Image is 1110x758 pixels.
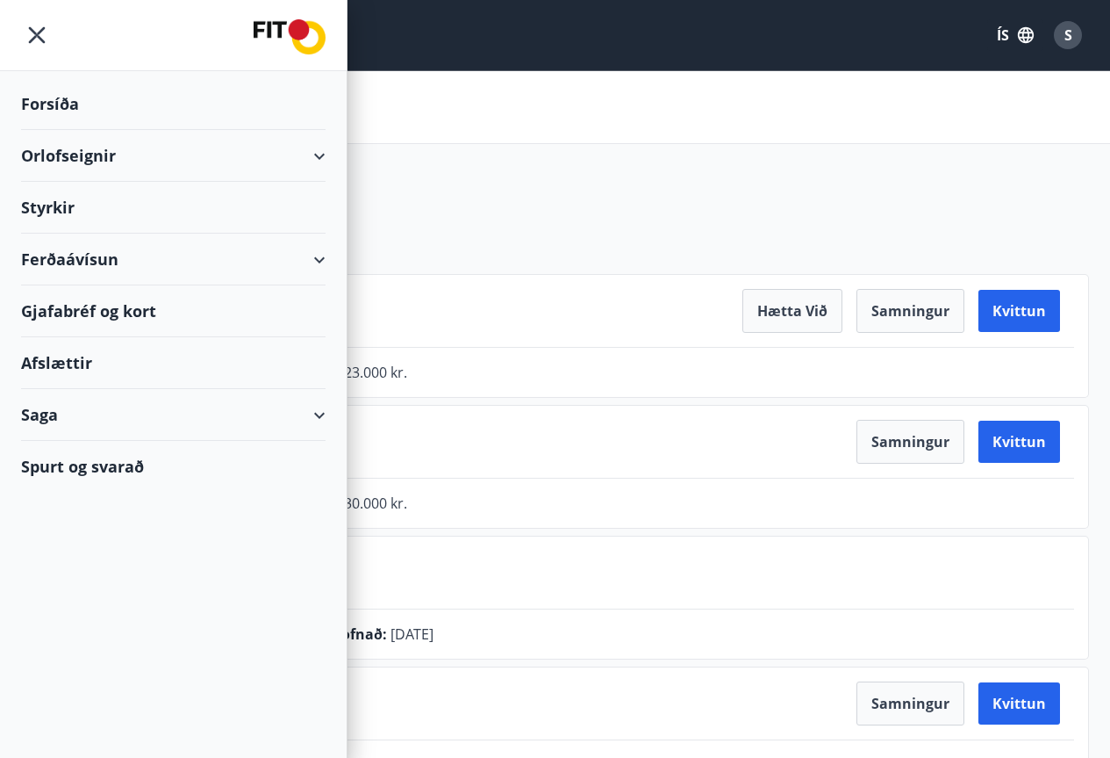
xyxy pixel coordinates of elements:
button: menu [21,19,53,51]
button: Kvittun [978,290,1060,332]
span: 30.000 kr. [344,494,407,513]
div: Saga [21,389,326,441]
div: Afslættir [21,337,326,389]
span: [DATE] [390,624,433,644]
button: Samningur [856,682,964,726]
button: Samningur [856,420,964,464]
button: Kvittun [978,682,1060,725]
span: 23.000 kr. [344,363,407,382]
div: Forsíða [21,78,326,130]
div: Styrkir [21,182,326,234]
button: Kvittun [978,421,1060,463]
button: Hætta við [742,289,842,333]
div: Spurt og svarað [21,441,326,492]
div: Orlofseignir [21,130,326,182]
button: ÍS [987,19,1043,51]
button: S [1047,14,1089,56]
span: Stofnað : [327,624,387,644]
span: S [1064,25,1072,45]
img: union_logo [254,19,326,54]
div: Gjafabréf og kort [21,285,326,337]
div: Ferðaávísun [21,234,326,285]
button: Samningur [856,289,964,333]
